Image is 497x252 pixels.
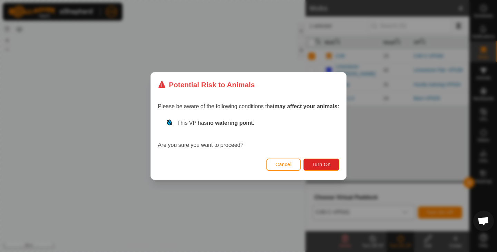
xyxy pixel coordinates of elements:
[158,79,255,90] div: Potential Risk to Animals
[177,120,254,126] span: This VP has
[158,103,339,109] span: Please be aware of the following conditions that
[158,119,339,149] div: Are you sure you want to proceed?
[207,120,254,126] strong: no watering point.
[473,211,494,231] div: Open chat
[266,159,301,171] button: Cancel
[312,162,331,167] span: Turn On
[275,162,292,167] span: Cancel
[274,103,339,109] strong: may affect your animals:
[303,159,339,171] button: Turn On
